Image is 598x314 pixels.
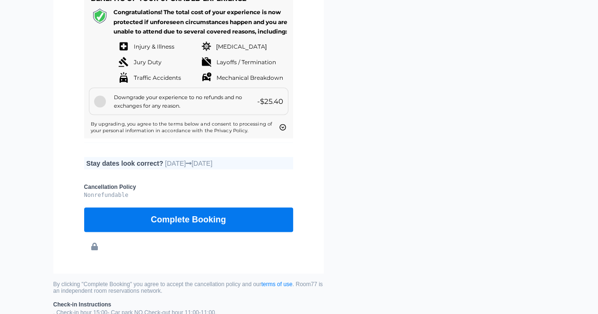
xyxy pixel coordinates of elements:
[53,280,324,294] small: By clicking "Complete Booking" you agree to accept the cancellation policy and our . Room77 is an...
[53,301,324,307] b: Check-in Instructions
[165,159,212,167] span: [DATE] [DATE]
[84,183,293,190] b: Cancellation Policy
[84,191,293,198] pre: Nonrefundable
[261,280,293,287] a: terms of use
[87,159,164,167] b: Stay dates look correct?
[84,207,293,232] button: Complete Booking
